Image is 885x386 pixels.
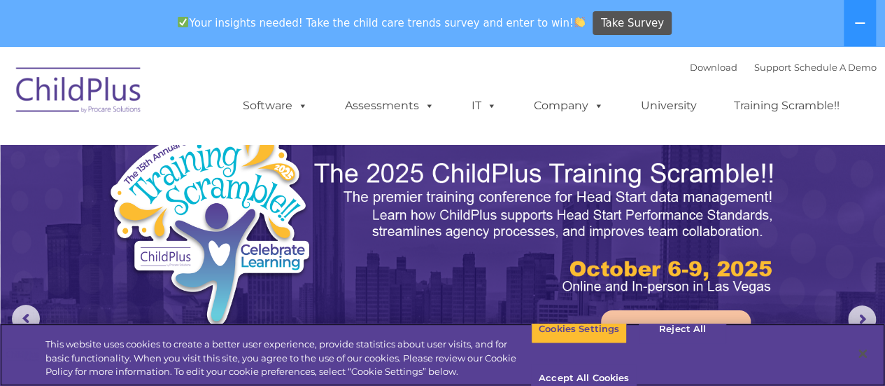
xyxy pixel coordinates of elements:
font: | [690,62,877,73]
a: Learn More [601,310,751,350]
a: Take Survey [593,11,672,36]
div: This website uses cookies to create a better user experience, provide statistics about user visit... [45,338,531,379]
button: Close [847,338,878,369]
span: Take Survey [601,11,664,36]
span: Your insights needed! Take the child care trends survey and enter to win! [172,9,591,36]
img: 👏 [574,17,585,27]
a: Company [520,92,618,120]
span: Last name [194,92,237,103]
a: Software [229,92,322,120]
a: Training Scramble!! [720,92,854,120]
a: Support [754,62,791,73]
img: ✅ [178,17,188,27]
a: IT [458,92,511,120]
a: University [627,92,711,120]
a: Assessments [331,92,448,120]
button: Cookies Settings [531,315,627,344]
a: Download [690,62,737,73]
span: Phone number [194,150,254,160]
button: Reject All [639,315,726,344]
a: Schedule A Demo [794,62,877,73]
img: ChildPlus by Procare Solutions [9,57,149,127]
